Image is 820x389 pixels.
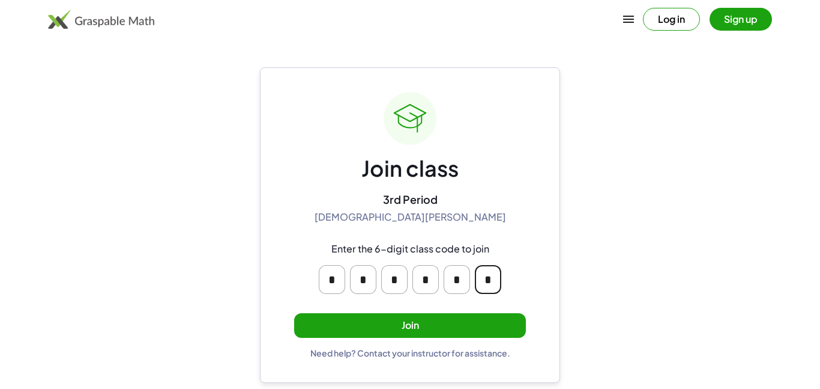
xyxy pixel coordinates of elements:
[319,265,345,294] input: Please enter OTP character 1
[315,211,506,224] div: [DEMOGRAPHIC_DATA][PERSON_NAME]
[643,8,700,31] button: Log in
[412,265,439,294] input: Please enter OTP character 4
[310,348,510,358] div: Need help? Contact your instructor for assistance.
[294,313,526,338] button: Join
[361,155,459,183] div: Join class
[381,265,408,294] input: Please enter OTP character 3
[331,243,489,256] div: Enter the 6-digit class code to join
[710,8,772,31] button: Sign up
[444,265,470,294] input: Please enter OTP character 5
[350,265,376,294] input: Please enter OTP character 2
[383,192,438,206] div: 3rd Period
[475,265,501,294] input: Please enter OTP character 6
